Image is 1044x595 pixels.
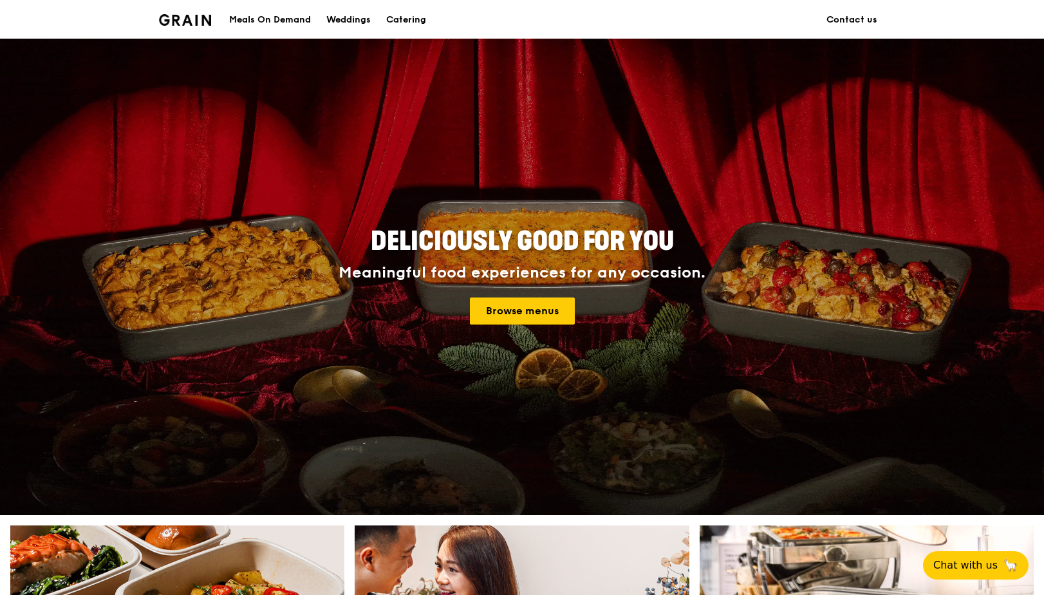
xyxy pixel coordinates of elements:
div: Meals On Demand [229,1,311,39]
span: Deliciously good for you [371,226,674,257]
div: Weddings [326,1,371,39]
a: Contact us [819,1,885,39]
button: Chat with us🦙 [923,551,1029,580]
a: Browse menus [470,297,575,325]
span: Chat with us [933,558,998,573]
a: Weddings [319,1,378,39]
img: Grain [159,14,211,26]
a: Catering [378,1,434,39]
div: Catering [386,1,426,39]
div: Meaningful food experiences for any occasion. [290,264,754,282]
span: 🦙 [1003,558,1018,573]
